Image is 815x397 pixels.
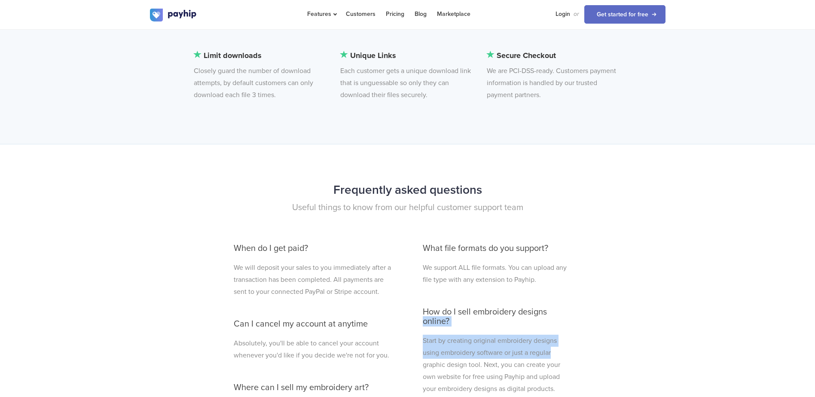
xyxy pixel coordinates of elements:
b: Unique Links [340,49,473,61]
img: logo.svg [150,9,197,21]
li: Closely guard the number of download attempts, by default customers can only download each file 3... [194,49,326,101]
p: We support ALL file formats. You can upload any file type with any extension to Payhip. [423,262,574,286]
h2: Frequently asked questions [150,179,665,202]
b: Secure Checkout [487,49,619,61]
li: Each customer gets a unique download link that is unguessable so only they can download their fil... [340,49,473,101]
a: Get started for free [584,5,665,24]
p: Absolutely, you'll be able to cancel your account whenever you'd like if you decide we're not for... [234,337,393,361]
span: Features [307,10,336,18]
p: We will deposit your sales to you immediately after a transaction has been completed. All payment... [234,262,393,298]
h3: Can I cancel my account at anytime [234,319,393,329]
b: Limit downloads [194,49,326,61]
h3: When do I get paid? [234,244,393,253]
h3: How do I sell embroidery designs online? [423,307,574,326]
h3: Where can I sell my embroidery art? [234,383,393,392]
p: Useful things to know from our helpful customer support team [150,202,665,214]
li: We are PCI-DSS-ready. Customers payment information is handled by our trusted payment partners. [487,49,619,101]
h3: What file formats do you support? [423,244,574,253]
